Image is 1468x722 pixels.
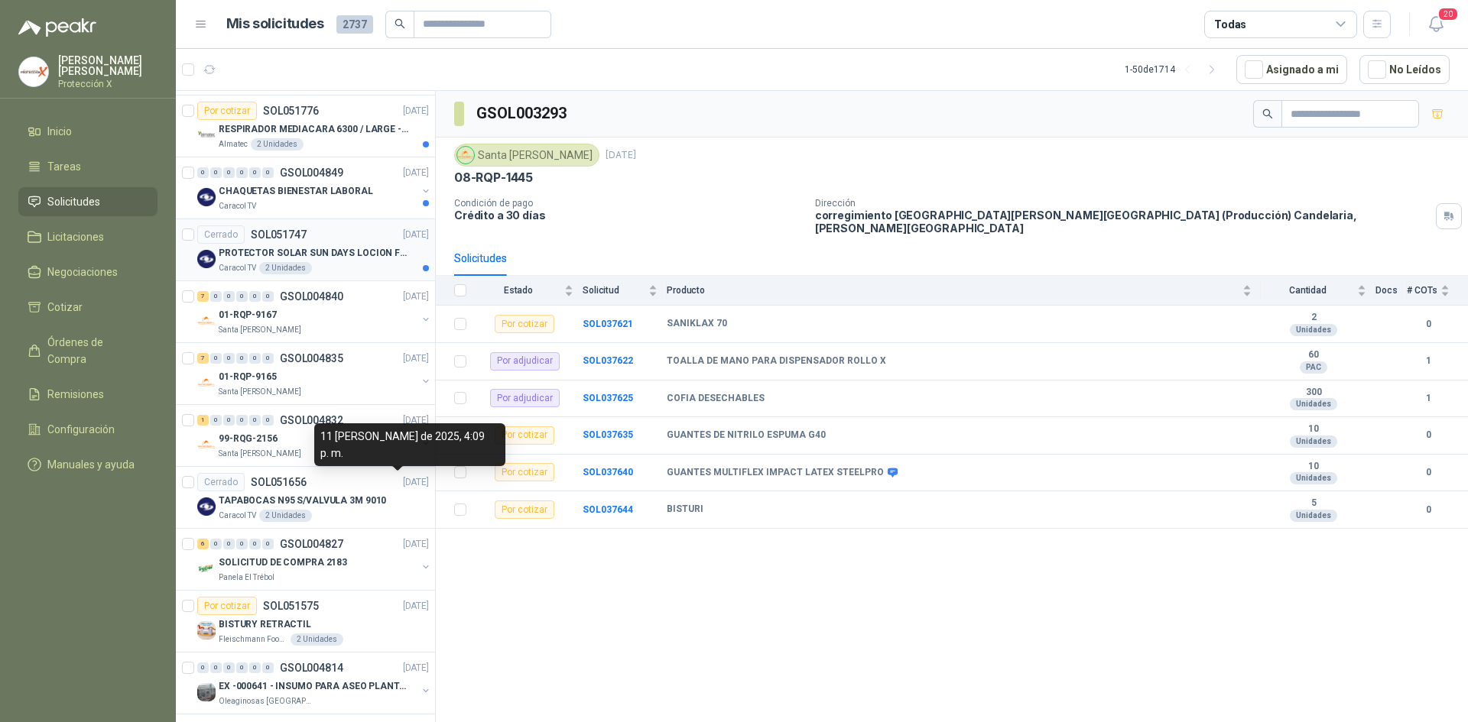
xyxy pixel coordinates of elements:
a: 7 0 0 0 0 0 GSOL004835[DATE] Company Logo01-RQP-9165Santa [PERSON_NAME] [197,349,432,398]
span: Licitaciones [47,228,104,245]
div: 2 Unidades [259,262,312,274]
p: Protección X [58,79,158,89]
span: Negociaciones [47,264,118,280]
th: Estado [476,276,583,306]
div: 1 [197,415,209,426]
span: Inicio [47,123,72,140]
div: Unidades [1290,398,1337,410]
a: SOL037644 [583,504,633,515]
button: Asignado a mi [1236,55,1347,84]
div: 0 [197,167,209,178]
img: Logo peakr [18,18,96,37]
p: [DATE] [403,537,429,552]
img: Company Logo [19,57,48,86]
a: 7 0 0 0 0 0 GSOL004840[DATE] Company Logo01-RQP-9167Santa [PERSON_NAME] [197,287,432,336]
b: TOALLA DE MANO PARA DISPENSADOR ROLLO X [667,355,886,367]
p: SOLICITUD DE COMPRA 2183 [219,555,347,570]
a: Inicio [18,117,158,146]
div: 0 [262,167,274,178]
a: SOL037621 [583,319,633,329]
p: [DATE] [403,290,429,304]
p: Panela El Trébol [219,571,274,584]
div: 0 [210,539,222,549]
p: Condición de pago [454,198,803,209]
div: 0 [262,539,274,549]
div: 0 [262,353,274,364]
h3: GSOL003293 [476,102,569,125]
b: 1 [1407,354,1450,368]
p: SOL051656 [251,477,307,487]
a: Manuales y ayuda [18,450,158,479]
a: SOL037640 [583,467,633,478]
span: # COTs [1407,285,1437,296]
div: 0 [223,167,235,178]
b: GUANTES MULTIFLEX IMPACT LATEX STEELPRO [667,467,884,479]
span: search [395,18,405,29]
img: Company Logo [197,312,216,330]
p: Santa [PERSON_NAME] [219,448,301,460]
b: SANIKLAX 70 [667,318,727,330]
b: 1 [1407,391,1450,406]
p: 08-RQP-1445 [454,170,533,186]
b: 10 [1261,461,1366,473]
p: GSOL004832 [280,415,343,426]
span: Remisiones [47,386,104,403]
p: 99-RQG-2156 [219,432,278,446]
p: Oleaginosas [GEOGRAPHIC_DATA][PERSON_NAME] [219,695,315,707]
div: Solicitudes [454,250,507,267]
p: Santa [PERSON_NAME] [219,386,301,398]
img: Company Logo [197,188,216,206]
p: [DATE] [403,228,429,242]
th: Producto [667,276,1261,306]
a: 0 0 0 0 0 0 GSOL004814[DATE] Company LogoEX -000641 - INSUMO PARA ASEO PLANTA EXTRACTORAOleaginos... [197,659,432,707]
b: 10 [1261,423,1366,435]
p: EX -000641 - INSUMO PARA ASEO PLANTA EXTRACTORA [219,679,409,694]
a: 6 0 0 0 0 0 GSOL004827[DATE] Company LogoSOLICITUD DE COMPRA 2183Panela El Trébol [197,535,432,584]
a: Por cotizarSOL051776[DATE] Company LogoRESPIRADOR MEDIACARA 6300 / LARGE - TALLA GRANDEAlmatec2 U... [176,96,435,157]
span: 2737 [336,15,373,34]
p: Caracol TV [219,510,256,522]
div: 0 [210,167,222,178]
b: 0 [1407,428,1450,442]
a: SOL037625 [583,393,633,403]
th: # COTs [1407,276,1468,306]
p: Crédito a 30 días [454,209,803,222]
div: Cerrado [197,225,245,244]
div: Por cotizar [495,315,554,333]
a: 0 0 0 0 0 0 GSOL004849[DATE] Company LogoCHAQUETAS BIENESTAR LABORALCaracol TV [197,164,432,212]
th: Solicitud [583,276,667,306]
p: TAPABOCAS N95 S/VALVULA 3M 9010 [219,494,386,508]
div: Por adjudicar [490,389,560,407]
p: Caracol TV [219,262,256,274]
p: [DATE] [403,351,429,366]
p: Fleischmann Foods S.A. [219,633,287,646]
a: 1 0 0 0 0 0 GSOL004832[DATE] Company Logo99-RQG-2156Santa [PERSON_NAME] [197,411,432,460]
button: No Leídos [1359,55,1450,84]
p: GSOL004849 [280,167,343,178]
div: 7 [197,353,209,364]
div: 0 [210,291,222,302]
span: Producto [667,285,1239,296]
b: SOL037635 [583,429,633,440]
b: 2 [1261,312,1366,324]
a: Configuración [18,415,158,444]
p: RESPIRADOR MEDIACARA 6300 / LARGE - TALLA GRANDE [219,122,409,137]
div: 0 [223,415,235,426]
span: search [1262,108,1273,119]
div: 0 [236,539,248,549]
p: SOL051747 [251,229,307,240]
th: Cantidad [1261,276,1375,306]
p: [DATE] [403,599,429,614]
span: Solicitud [583,285,645,296]
div: 0 [262,662,274,673]
span: Manuales y ayuda [47,456,135,473]
div: Santa [PERSON_NAME] [454,144,599,167]
p: PROTECTOR SOLAR SUN DAYS LOCION FPS 50 CAJA X 24 UN [219,246,409,261]
div: 0 [223,539,235,549]
div: 0 [223,291,235,302]
div: Todas [1214,16,1246,33]
img: Company Logo [197,374,216,392]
